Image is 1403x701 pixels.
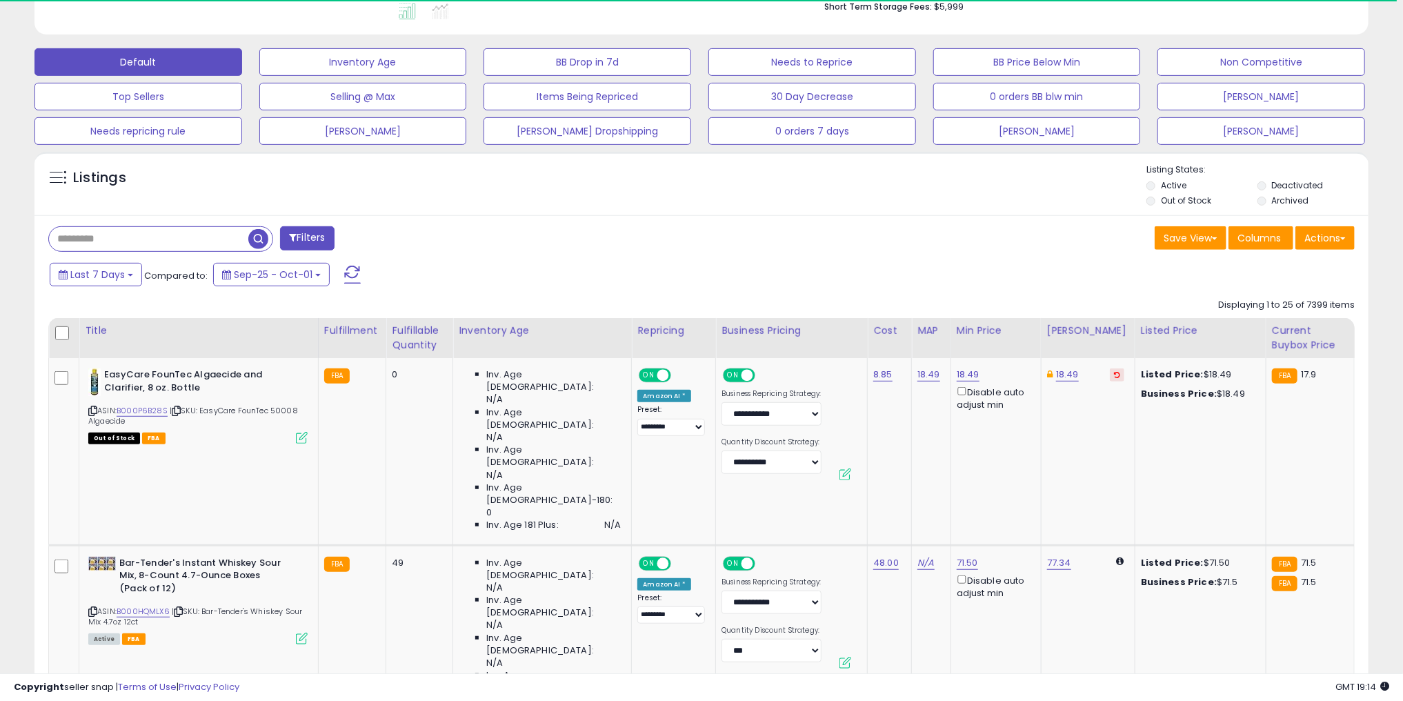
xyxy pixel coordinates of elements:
button: Filters [280,226,334,250]
label: Archived [1272,195,1309,206]
span: OFF [669,557,691,569]
button: Actions [1295,226,1355,250]
span: N/A [486,657,503,669]
span: OFF [669,370,691,382]
img: 41WuQvwptpL._SL40_.jpg [88,368,101,396]
b: Bar-Tender's Instant Whiskey Sour Mix, 8-Count 4.7-Ounce Boxes (Pack of 12) [119,557,287,599]
span: Inv. Age [DEMOGRAPHIC_DATA]: [486,557,621,582]
button: Default [34,48,242,76]
span: N/A [486,469,503,482]
span: Columns [1237,231,1281,245]
span: | SKU: EasyCare FounTec 50008 Algaecide [88,405,298,426]
span: Last 7 Days [70,268,125,282]
span: N/A [604,519,621,531]
span: N/A [486,393,503,406]
span: 0 [486,506,492,519]
div: Min Price [957,324,1035,338]
button: Columns [1228,226,1293,250]
div: Disable auto adjust min [957,384,1031,411]
span: N/A [486,582,503,594]
span: Compared to: [144,269,208,282]
div: Disable auto adjust min [957,573,1031,600]
div: Business Pricing [722,324,862,338]
b: EasyCare FounTec Algaecide and Clarifier, 8 oz. Bottle [104,368,272,397]
button: [PERSON_NAME] [933,117,1141,145]
a: 71.50 [957,556,978,570]
span: OFF [753,557,775,569]
a: N/A [917,556,934,570]
span: Inv. Age [DEMOGRAPHIC_DATA]: [486,594,621,619]
span: Inv. Age [DEMOGRAPHIC_DATA]: [486,632,621,657]
span: All listings that are currently out of stock and unavailable for purchase on Amazon [88,433,140,444]
span: 71.5 [1301,575,1317,589]
span: ON [641,370,658,382]
span: Inv. Age [DEMOGRAPHIC_DATA]: [486,444,621,468]
div: Preset: [637,593,705,624]
div: Cost [873,324,906,338]
label: Deactivated [1272,179,1324,191]
a: 18.49 [917,368,940,382]
span: N/A [486,619,503,631]
div: 0 [392,368,442,381]
span: ON [724,370,742,382]
span: 2025-10-9 19:14 GMT [1335,680,1389,693]
small: FBA [324,557,350,572]
button: Needs to Reprice [708,48,916,76]
span: FBA [122,633,146,645]
a: 48.00 [873,556,899,570]
button: 0 orders 7 days [708,117,916,145]
a: 8.85 [873,368,893,382]
div: Listed Price [1141,324,1260,338]
div: Current Buybox Price [1272,324,1349,353]
button: 0 orders BB blw min [933,83,1141,110]
div: [PERSON_NAME] [1047,324,1129,338]
small: FBA [1272,576,1297,591]
strong: Copyright [14,680,64,693]
div: Preset: [637,405,705,436]
span: Inv. Age [DEMOGRAPHIC_DATA]: [486,406,621,431]
button: [PERSON_NAME] [1157,83,1365,110]
span: 71.5 [1301,556,1317,569]
img: 51-Rz+v7O2L._SL40_.jpg [88,557,116,571]
label: Out of Stock [1161,195,1211,206]
div: 49 [392,557,442,569]
div: ASIN: [88,557,308,644]
span: FBA [142,433,166,444]
b: Listed Price: [1141,556,1204,569]
button: 30 Day Decrease [708,83,916,110]
a: 18.49 [957,368,979,382]
button: Items Being Repriced [484,83,691,110]
small: FBA [1272,557,1297,572]
label: Business Repricing Strategy: [722,389,822,399]
button: Needs repricing rule [34,117,242,145]
b: Business Price: [1141,387,1217,400]
button: Sep-25 - Oct-01 [213,263,330,286]
div: $71.5 [1141,576,1255,589]
div: Displaying 1 to 25 of 7399 items [1218,299,1355,312]
label: Active [1161,179,1186,191]
span: Inv. Age [DEMOGRAPHIC_DATA]: [486,368,621,393]
span: OFF [753,370,775,382]
span: ON [641,557,658,569]
span: N/A [486,431,503,444]
a: B000HQMLX6 [117,606,170,618]
button: [PERSON_NAME] Dropshipping [484,117,691,145]
p: Listing States: [1146,164,1368,177]
div: Amazon AI * [637,390,691,402]
button: [PERSON_NAME] [1157,117,1365,145]
span: All listings currently available for purchase on Amazon [88,633,120,645]
a: 18.49 [1056,368,1079,382]
button: BB Drop in 7d [484,48,691,76]
span: | SKU: Bar-Tender's Whiskey Sour Mix 4.7oz 12ct [88,606,302,626]
div: Inventory Age [459,324,626,338]
button: Last 7 Days [50,263,142,286]
h5: Listings [73,168,126,188]
label: Business Repricing Strategy: [722,577,822,587]
button: Non Competitive [1157,48,1365,76]
button: Selling @ Max [259,83,467,110]
div: Title [85,324,312,338]
button: Save View [1155,226,1226,250]
div: $18.49 [1141,388,1255,400]
label: Quantity Discount Strategy: [722,626,822,635]
div: $18.49 [1141,368,1255,381]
